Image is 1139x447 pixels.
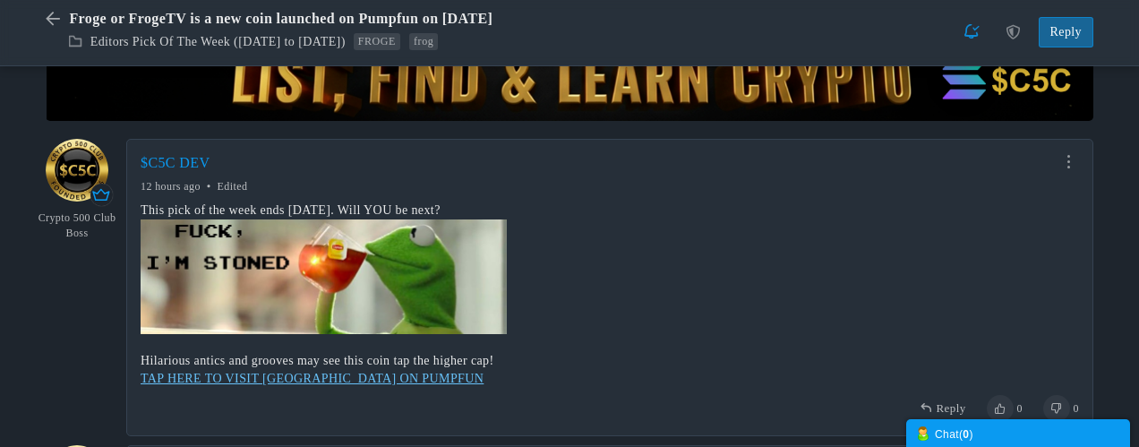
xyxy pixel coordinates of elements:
[409,35,438,47] span: frog
[354,35,400,47] span: FROGE
[963,428,969,441] strong: 0
[1016,402,1022,415] span: 0
[920,400,965,417] a: Reply
[141,202,1079,219] div: This pick of the week ends [DATE]. Will YOU be next?
[90,35,346,48] a: Editors Pick Of The Week ([DATE] to [DATE])
[141,180,201,193] time: Aug 17, 2025 6:55 AM
[141,155,210,170] a: $C5C DEV
[1039,17,1093,47] a: Reply
[937,401,966,415] span: Reply
[354,33,400,51] a: FROGE
[69,9,497,30] span: Froge or FrogeTV is a new coin launched on Pumpfun on [DATE]
[141,219,507,334] img: bandicam 2025-08-17 06-49-40-249.jpg
[203,180,247,193] a: Edited
[409,33,438,51] a: frog
[1074,402,1079,415] span: 0
[141,372,484,385] a: TAP HERE TO VISIT [GEOGRAPHIC_DATA] ON PUMPFUN
[915,424,1121,443] div: Chat
[959,428,973,441] span: ( )
[31,211,123,241] em: Crypto 500 Club Boss
[203,180,247,193] time: Aug 17, 2025 7:03 AM
[46,139,108,202] img: cropcircle.png
[141,352,1079,370] div: Hilarious antics and grooves may see this coin tap the higher cap!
